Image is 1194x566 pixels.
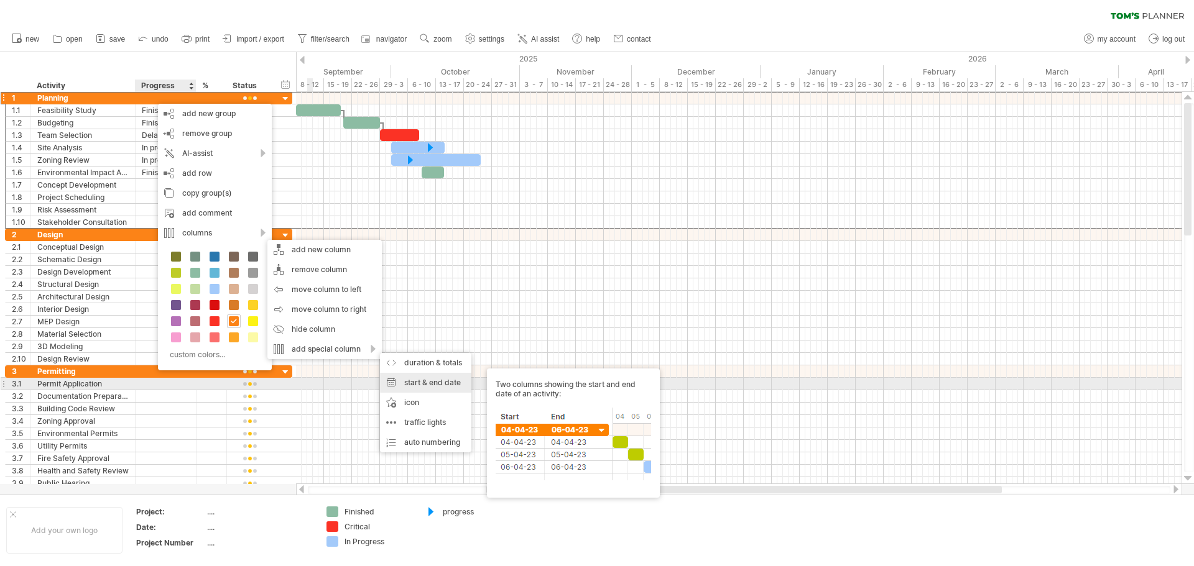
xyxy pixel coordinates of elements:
[37,378,129,390] div: Permit Application
[207,506,312,517] div: ....
[433,35,451,43] span: zoom
[604,78,632,91] div: 24 - 28
[135,31,172,47] a: undo
[380,393,471,413] div: icon
[492,78,520,91] div: 27 - 31
[12,477,30,489] div: 3.9
[142,142,190,153] div: In progress
[12,328,30,340] div: 2.8
[142,129,190,141] div: Delayed
[37,92,129,104] div: Planning
[236,35,284,43] span: import / export
[610,31,655,47] a: contact
[627,35,651,43] span: contact
[207,537,312,548] div: ....
[267,280,382,299] div: move column to left
[1080,78,1108,91] div: 23 - 27
[380,78,408,91] div: 29 - 3
[912,78,940,91] div: 9 - 13
[37,154,129,166] div: Zoning Review
[6,507,123,554] div: Add your own logo
[1052,78,1080,91] div: 16 - 20
[12,229,30,240] div: 2
[359,31,410,47] a: navigator
[37,129,129,141] div: Team Selection
[380,373,471,393] div: start & end date
[37,353,129,365] div: Design Review
[37,390,129,402] div: Documentation Preparation
[142,117,190,129] div: Finished
[158,223,272,243] div: columns
[324,78,352,91] div: 15 - 19
[202,80,220,92] div: %
[12,241,30,253] div: 2.1
[142,167,190,178] div: Finished
[12,104,30,116] div: 1.1
[884,65,996,78] div: February 2026
[37,266,129,278] div: Design Development
[1081,31,1139,47] a: my account
[37,316,129,327] div: MEP Design
[311,35,349,43] span: filter/search
[632,65,761,78] div: December 2025
[1024,78,1052,91] div: 9 - 13
[408,78,436,91] div: 6 - 10
[207,522,312,532] div: ....
[884,78,912,91] div: 2 - 6
[940,78,968,91] div: 16 - 20
[12,154,30,166] div: 1.5
[37,179,129,191] div: Concept Development
[158,183,272,203] div: copy group(s)
[267,299,382,319] div: move column to right
[164,346,262,363] div: custom colors...
[514,31,563,47] a: AI assist
[136,537,205,548] div: Project Number
[12,179,30,191] div: 1.7
[136,522,205,532] div: Date:
[109,35,125,43] span: save
[12,415,30,427] div: 3.4
[12,191,30,203] div: 1.8
[37,80,128,92] div: Activity
[37,278,129,290] div: Structural Design
[12,278,30,290] div: 2.4
[37,403,129,414] div: Building Code Review
[520,65,632,78] div: November 2025
[12,340,30,352] div: 2.9
[531,35,559,43] span: AI assist
[37,465,129,477] div: Health and Safety Review
[12,440,30,452] div: 3.6
[37,229,129,240] div: Design
[37,117,129,129] div: Budgeting
[12,378,30,390] div: 3.1
[37,253,129,265] div: Schematic Design
[12,253,30,265] div: 2.2
[632,78,660,91] div: 1 - 5
[660,78,688,91] div: 8 - 12
[37,415,129,427] div: Zoning Approval
[391,65,520,78] div: October 2025
[37,167,129,178] div: Environmental Impact Assessment
[220,31,288,47] a: import / export
[12,216,30,228] div: 1.10
[12,92,30,104] div: 1
[12,291,30,303] div: 2.5
[12,204,30,216] div: 1.9
[37,104,129,116] div: Feasibility Study
[178,31,213,47] a: print
[12,365,30,377] div: 3
[37,216,129,228] div: Stakeholder Consultation
[37,204,129,216] div: Risk Assessment
[576,78,604,91] div: 17 - 21
[136,506,205,517] div: Project:
[688,78,716,91] div: 15 - 19
[479,35,504,43] span: settings
[380,432,471,452] div: auto numbering
[12,142,30,153] div: 1.4
[37,191,129,203] div: Project Scheduling
[37,452,129,464] div: Fire Safety Approval
[376,35,407,43] span: navigator
[12,316,30,327] div: 2.7
[12,465,30,477] div: 3.8
[345,506,412,517] div: Finished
